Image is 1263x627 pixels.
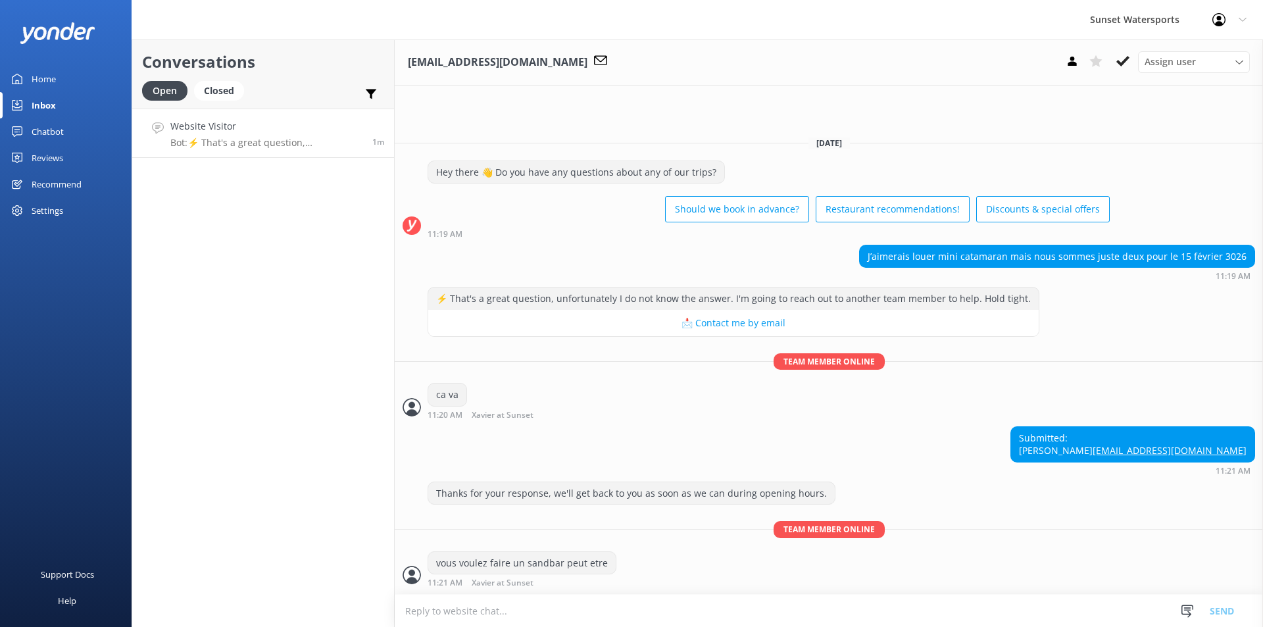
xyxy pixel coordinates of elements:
[428,579,462,588] strong: 11:21 AM
[32,145,63,171] div: Reviews
[1093,444,1247,457] a: [EMAIL_ADDRESS][DOMAIN_NAME]
[32,171,82,197] div: Recommend
[170,119,362,134] h4: Website Visitor
[142,83,194,97] a: Open
[32,118,64,145] div: Chatbot
[428,288,1039,310] div: ⚡ That's a great question, unfortunately I do not know the answer. I'm going to reach out to anot...
[32,197,63,224] div: Settings
[194,81,244,101] div: Closed
[41,561,94,588] div: Support Docs
[976,196,1110,222] button: Discounts & special offers
[428,552,616,574] div: vous voulez faire un sandbar peut etre
[142,49,384,74] h2: Conversations
[1138,51,1250,72] div: Assign User
[132,109,394,158] a: Website VisitorBot:⚡ That's a great question, unfortunately I do not know the answer. I'm going t...
[428,384,466,406] div: ca va
[428,482,835,505] div: Thanks for your response, we'll get back to you as soon as we can during opening hours.
[1145,55,1196,69] span: Assign user
[428,310,1039,336] button: 📩 Contact me by email
[32,66,56,92] div: Home
[142,81,187,101] div: Open
[860,245,1254,268] div: J’aimerais louer mini catamaran mais nous sommes juste deux pour le 15 février 3026
[428,161,724,184] div: Hey there 👋 Do you have any questions about any of our trips?
[428,411,462,420] strong: 11:20 AM
[58,588,76,614] div: Help
[472,579,533,588] span: Xavier at Sunset
[808,138,850,149] span: [DATE]
[1010,466,1255,475] div: Sep 02 2025 10:21am (UTC -05:00) America/Cancun
[816,196,970,222] button: Restaurant recommendations!
[1216,467,1251,475] strong: 11:21 AM
[428,410,576,420] div: Sep 02 2025 10:20am (UTC -05:00) America/Cancun
[774,521,885,538] span: Team member online
[665,196,809,222] button: Should we book in advance?
[859,271,1255,280] div: Sep 02 2025 10:19am (UTC -05:00) America/Cancun
[428,578,616,588] div: Sep 02 2025 10:21am (UTC -05:00) America/Cancun
[428,229,1110,238] div: Sep 02 2025 10:19am (UTC -05:00) America/Cancun
[1011,427,1254,462] div: Submitted: [PERSON_NAME]
[428,230,462,238] strong: 11:19 AM
[408,54,587,71] h3: [EMAIL_ADDRESS][DOMAIN_NAME]
[194,83,251,97] a: Closed
[32,92,56,118] div: Inbox
[774,353,885,370] span: Team member online
[372,136,384,147] span: Sep 02 2025 10:19am (UTC -05:00) America/Cancun
[170,137,362,149] p: Bot: ⚡ That's a great question, unfortunately I do not know the answer. I'm going to reach out to...
[20,22,95,44] img: yonder-white-logo.png
[1216,272,1251,280] strong: 11:19 AM
[472,411,533,420] span: Xavier at Sunset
